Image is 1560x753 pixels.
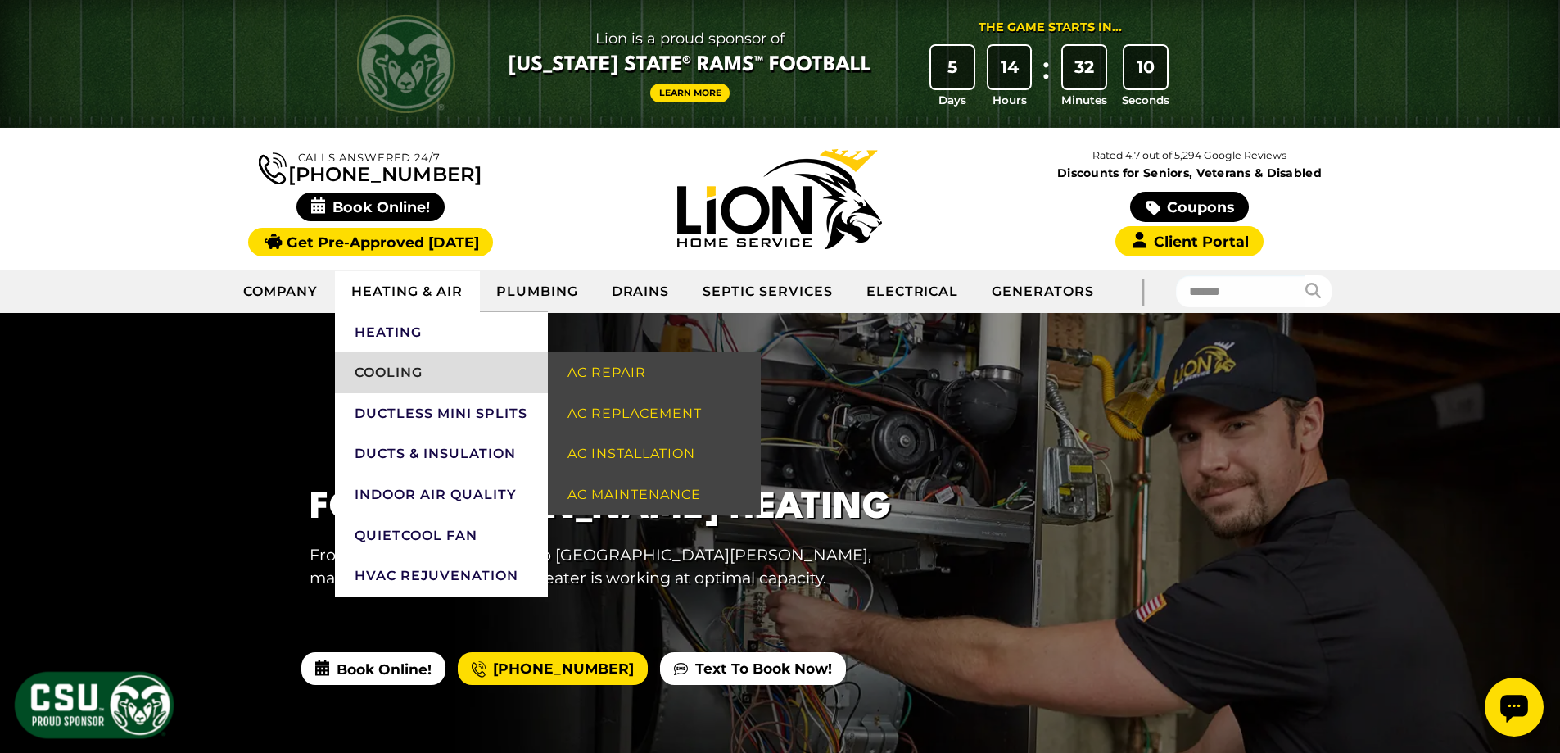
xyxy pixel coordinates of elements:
span: Discounts for Seniors, Veterans & Disabled [988,167,1391,179]
a: HVAC Rejuvenation [335,556,548,597]
a: Heating & Air [335,271,479,312]
a: AC Repair [548,352,761,393]
span: Minutes [1061,92,1107,108]
a: [PHONE_NUMBER] [259,149,482,184]
a: Septic Services [686,271,849,312]
a: Ductless Mini Splits [335,393,548,434]
span: Lion is a proud sponsor of [509,25,871,52]
div: 10 [1124,46,1167,88]
img: CSU Rams logo [357,15,455,113]
a: Electrical [850,271,976,312]
a: [PHONE_NUMBER] [458,652,648,685]
a: Generators [975,271,1110,312]
span: Seconds [1122,92,1169,108]
a: Coupons [1130,192,1248,222]
a: Ducts & Insulation [335,433,548,474]
div: 14 [988,46,1031,88]
p: Rated 4.7 out of 5,294 Google Reviews [984,147,1394,165]
a: Company [227,271,336,312]
a: Heating [335,312,548,353]
a: Get Pre-Approved [DATE] [248,228,493,256]
a: Client Portal [1115,226,1263,256]
a: Plumbing [480,271,595,312]
span: [US_STATE] State® Rams™ Football [509,52,871,79]
div: Open chat widget [7,7,66,66]
div: The Game Starts in... [979,19,1122,37]
a: Learn More [650,84,730,102]
a: Text To Book Now! [660,652,846,685]
div: 5 [931,46,974,88]
div: 32 [1063,46,1106,88]
a: AC Maintenance [548,474,761,515]
p: From [GEOGRAPHIC_DATA] to [GEOGRAPHIC_DATA][PERSON_NAME], make sure that your home’s heater is wo... [310,543,906,591]
a: QuietCool Fan [335,515,548,556]
img: CSU Sponsor Badge [12,669,176,741]
a: Indoor Air Quality [335,474,548,515]
h1: Fort [PERSON_NAME] Heating [310,481,906,536]
a: Cooling [335,352,548,393]
img: Lion Home Service [677,149,882,249]
span: Days [938,92,966,108]
a: Drains [595,271,687,312]
span: Book Online! [301,652,445,685]
div: : [1038,46,1054,109]
a: AC Replacement [548,393,761,434]
span: Hours [993,92,1027,108]
span: Book Online! [296,193,445,221]
a: AC Installation [548,433,761,474]
div: | [1110,270,1176,313]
